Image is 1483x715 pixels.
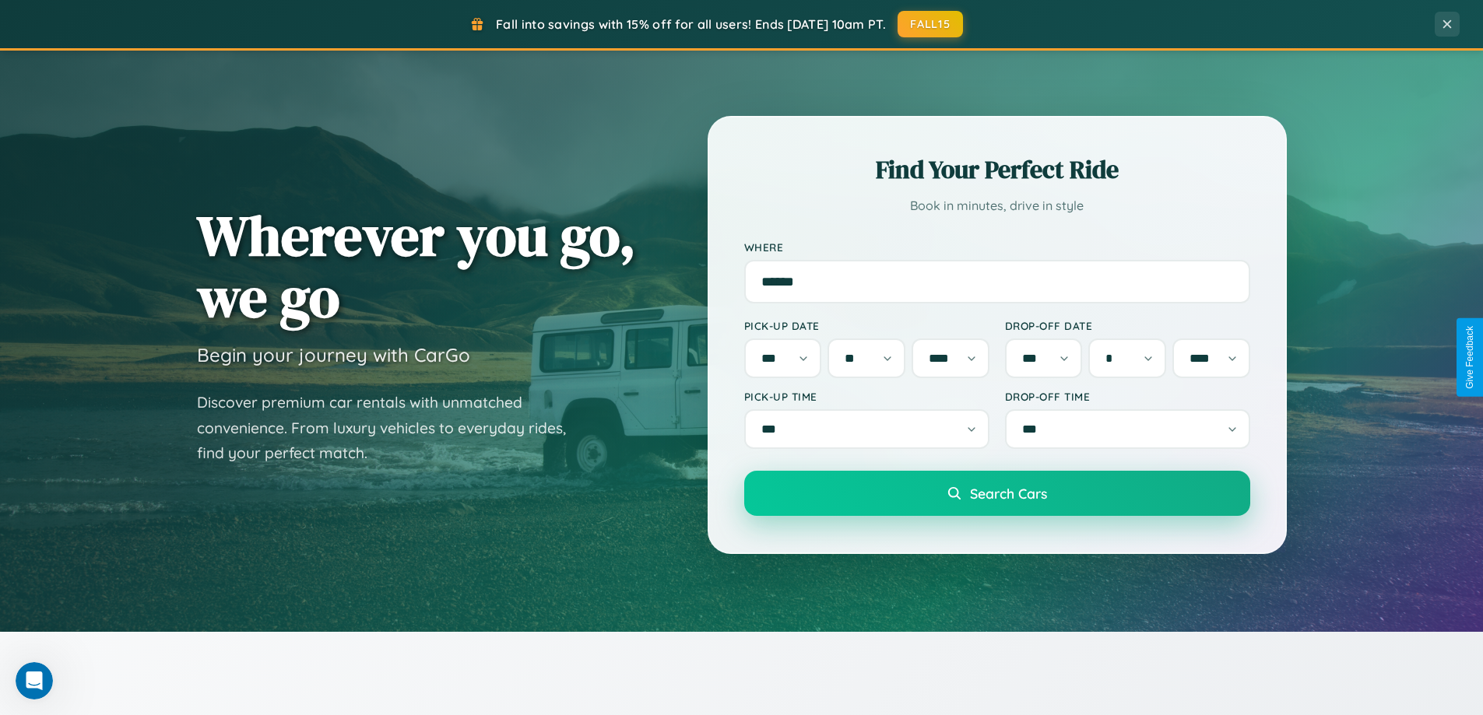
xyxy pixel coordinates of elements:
div: Give Feedback [1464,326,1475,389]
iframe: Intercom live chat [16,662,53,699]
h2: Find Your Perfect Ride [744,152,1250,187]
label: Pick-up Time [744,390,989,403]
button: Search Cars [744,471,1250,516]
p: Book in minutes, drive in style [744,195,1250,217]
label: Drop-off Date [1005,319,1250,332]
p: Discover premium car rentals with unmatched convenience. From luxury vehicles to everyday rides, ... [197,390,586,466]
label: Pick-up Date [744,319,989,332]
h1: Wherever you go, we go [197,205,636,328]
label: Where [744,240,1250,254]
span: Search Cars [970,485,1047,502]
button: FALL15 [898,11,963,37]
span: Fall into savings with 15% off for all users! Ends [DATE] 10am PT. [496,16,886,32]
label: Drop-off Time [1005,390,1250,403]
h3: Begin your journey with CarGo [197,343,470,366]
